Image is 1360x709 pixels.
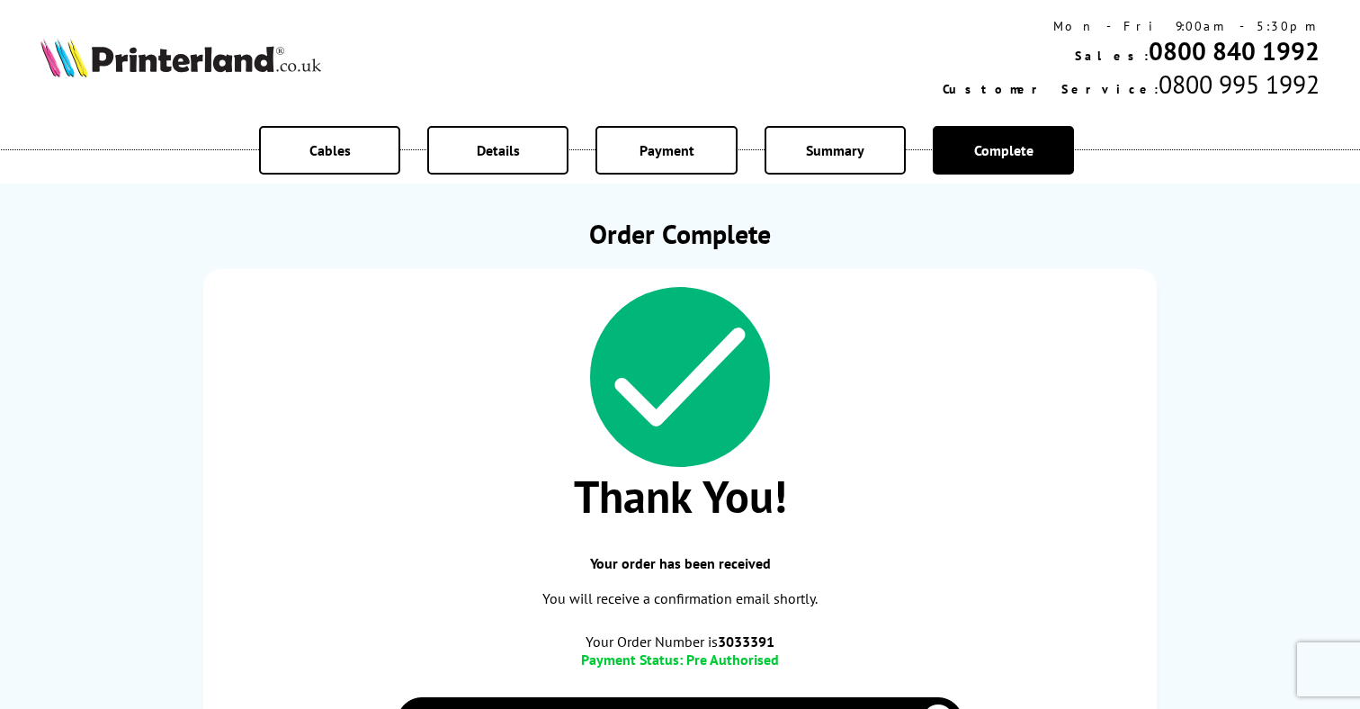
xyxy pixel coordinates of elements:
span: Complete [974,141,1033,159]
span: Pre Authorised [686,651,779,669]
span: Cables [309,141,351,159]
span: Thank You! [221,467,1139,525]
img: Printerland Logo [40,38,321,77]
h1: Order Complete [203,216,1157,251]
div: Mon - Fri 9:00am - 5:30pm [943,18,1320,34]
b: 3033391 [718,633,774,651]
span: 0800 995 1992 [1159,67,1320,101]
span: Summary [806,141,864,159]
span: Your Order Number is [221,633,1139,651]
a: 0800 840 1992 [1149,34,1320,67]
span: Payment [640,141,694,159]
span: Sales: [1075,48,1149,64]
span: Customer Service: [943,81,1159,97]
span: Payment Status: [581,651,683,669]
span: Your order has been received [221,554,1139,572]
span: Details [477,141,520,159]
p: You will receive a confirmation email shortly. [221,587,1139,611]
